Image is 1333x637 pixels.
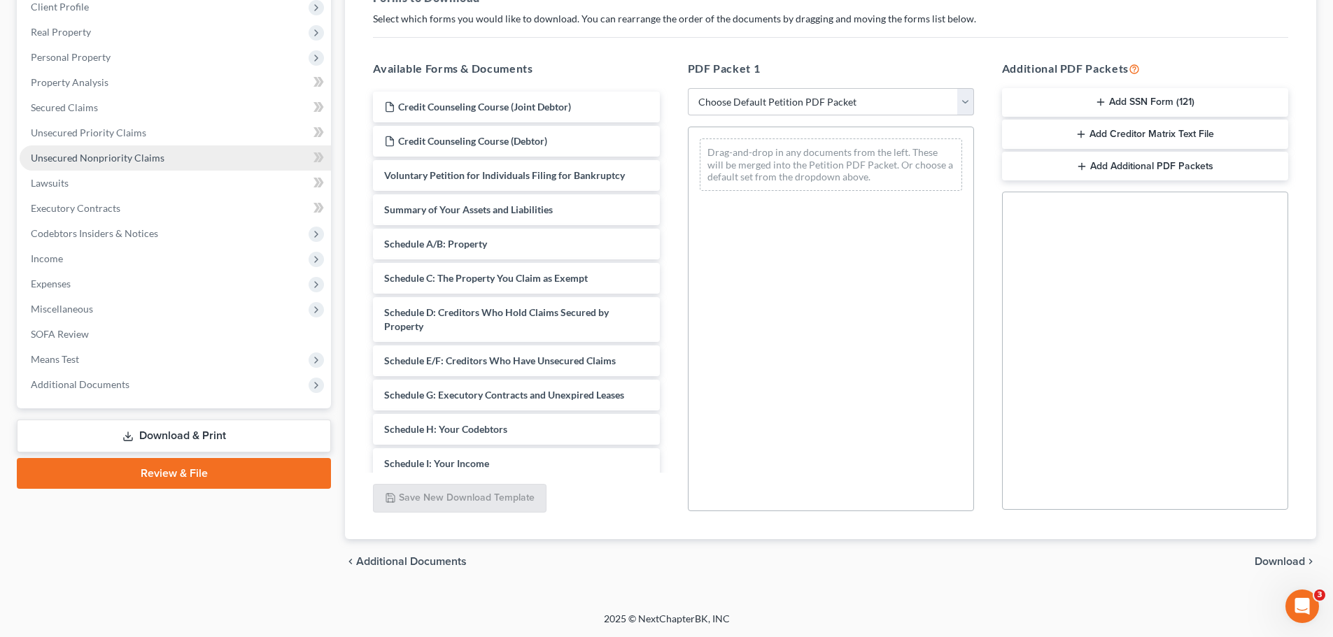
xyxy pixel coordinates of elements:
[31,26,91,38] span: Real Property
[384,306,609,332] span: Schedule D: Creditors Who Hold Claims Secured by Property
[1305,556,1316,567] i: chevron_right
[20,145,331,171] a: Unsecured Nonpriority Claims
[1255,556,1316,567] button: Download chevron_right
[384,238,487,250] span: Schedule A/B: Property
[31,152,164,164] span: Unsecured Nonpriority Claims
[20,171,331,196] a: Lawsuits
[31,328,89,340] span: SOFA Review
[17,420,331,452] a: Download & Print
[384,169,625,181] span: Voluntary Petition for Individuals Filing for Bankruptcy
[345,556,467,567] a: chevron_left Additional Documents
[1285,589,1319,623] iframe: Intercom live chat
[20,196,331,221] a: Executory Contracts
[373,60,659,77] h5: Available Forms & Documents
[384,355,616,366] span: Schedule E/F: Creditors Who Have Unsecured Claims
[31,1,89,13] span: Client Profile
[1002,88,1288,117] button: Add SSN Form (121)
[700,138,962,191] div: Drag-and-drop in any documents from the left. These will be merged into the Petition PDF Packet. ...
[384,272,588,284] span: Schedule C: The Property You Claim as Exempt
[20,322,331,347] a: SOFA Review
[398,101,571,113] span: Credit Counseling Course (Joint Debtor)
[373,484,546,513] button: Save New Download Template
[384,457,489,469] span: Schedule I: Your Income
[17,458,331,489] a: Review & File
[356,556,467,567] span: Additional Documents
[31,353,79,365] span: Means Test
[31,177,69,189] span: Lawsuits
[384,423,507,435] span: Schedule H: Your Codebtors
[373,12,1288,26] p: Select which forms you would like to download. You can rearrange the order of the documents by dr...
[31,227,158,239] span: Codebtors Insiders & Notices
[1314,589,1325,601] span: 3
[20,95,331,120] a: Secured Claims
[31,378,129,390] span: Additional Documents
[31,101,98,113] span: Secured Claims
[31,252,63,264] span: Income
[1255,556,1305,567] span: Download
[31,303,93,315] span: Miscellaneous
[31,202,120,214] span: Executory Contracts
[688,60,974,77] h5: PDF Packet 1
[384,203,553,215] span: Summary of Your Assets and Liabilities
[1002,120,1288,149] button: Add Creditor Matrix Text File
[268,612,1066,637] div: 2025 © NextChapterBK, INC
[1002,60,1288,77] h5: Additional PDF Packets
[20,120,331,145] a: Unsecured Priority Claims
[345,556,356,567] i: chevron_left
[31,51,111,63] span: Personal Property
[20,70,331,95] a: Property Analysis
[31,278,71,289] span: Expenses
[1002,152,1288,181] button: Add Additional PDF Packets
[384,389,624,401] span: Schedule G: Executory Contracts and Unexpired Leases
[31,76,108,88] span: Property Analysis
[398,135,547,147] span: Credit Counseling Course (Debtor)
[31,127,146,138] span: Unsecured Priority Claims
